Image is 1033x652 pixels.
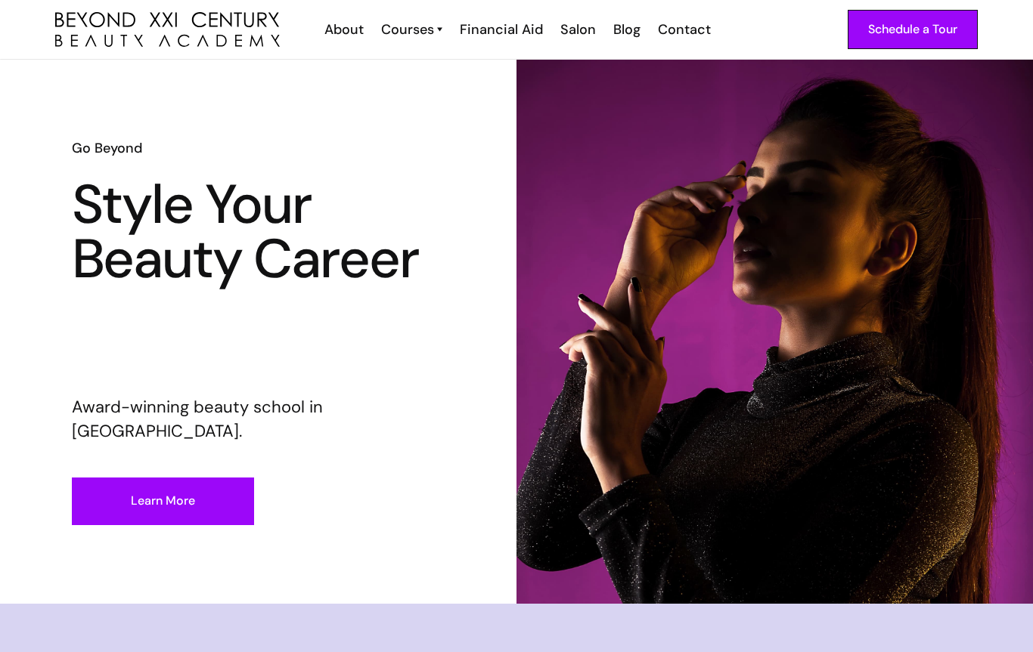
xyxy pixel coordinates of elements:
a: About [315,20,371,39]
div: Salon [560,20,596,39]
a: Financial Aid [450,20,551,39]
a: Contact [648,20,718,39]
div: Contact [658,20,711,39]
a: Salon [551,20,603,39]
a: Blog [603,20,648,39]
div: Schedule a Tour [868,20,957,39]
img: beauty school student model [516,60,1033,604]
div: Courses [381,20,434,39]
div: Blog [613,20,641,39]
a: Schedule a Tour [848,10,978,49]
div: About [324,20,364,39]
p: Award-winning beauty school in [GEOGRAPHIC_DATA]. [72,395,445,443]
a: Learn More [72,477,254,525]
h1: Style Your Beauty Career [72,178,445,286]
div: Financial Aid [460,20,543,39]
a: Courses [381,20,442,39]
h6: Go Beyond [72,138,445,158]
a: home [55,12,280,48]
img: beyond 21st century beauty academy logo [55,12,280,48]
